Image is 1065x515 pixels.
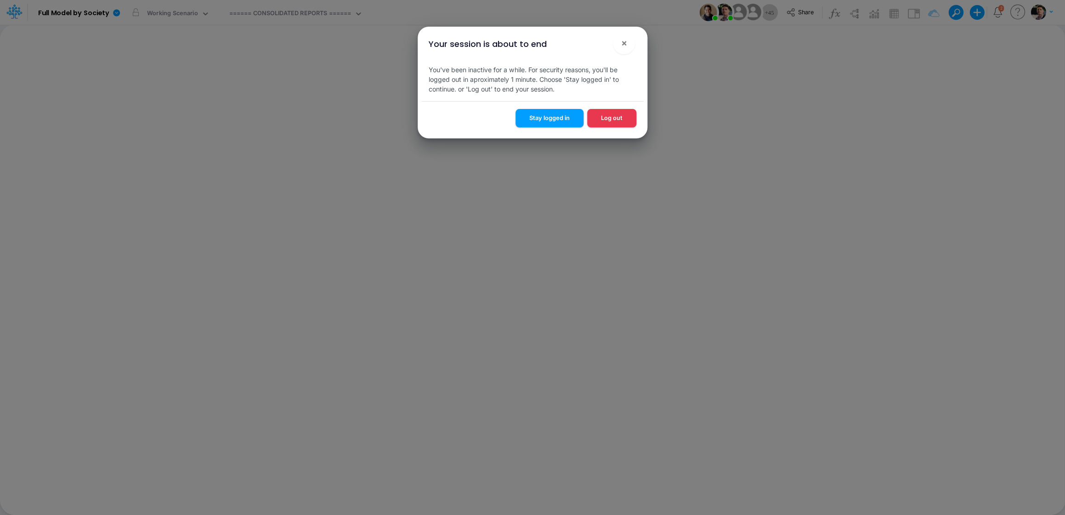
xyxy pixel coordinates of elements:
div: Your session is about to end [429,38,547,50]
button: Stay logged in [516,109,583,127]
span: × [621,37,627,48]
div: You've been inactive for a while. For security reasons, you'll be logged out in aproximately 1 mi... [421,57,644,101]
button: Log out [587,109,636,127]
button: Close [613,32,635,54]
